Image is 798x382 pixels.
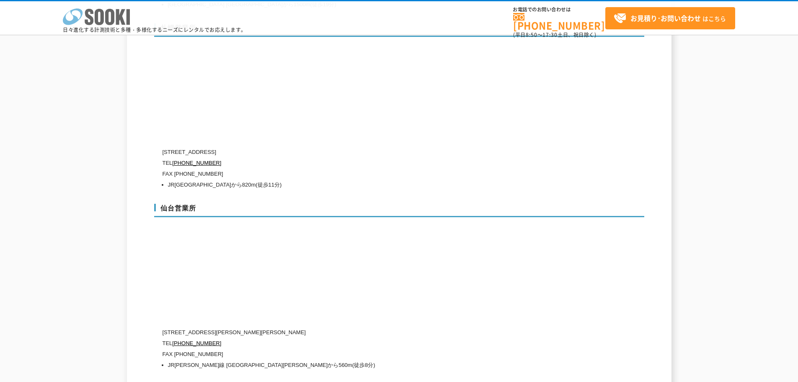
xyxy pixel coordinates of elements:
[163,338,565,349] p: TEL
[542,31,558,39] span: 17:30
[163,349,565,360] p: FAX [PHONE_NUMBER]
[614,12,726,25] span: はこちら
[513,7,605,12] span: お電話でのお問い合わせは
[630,13,701,23] strong: お見積り･お問い合わせ
[605,7,735,29] a: お見積り･お問い合わせはこちら
[168,179,565,190] li: JR[GEOGRAPHIC_DATA]から820m(徒歩11分)
[526,31,537,39] span: 8:50
[163,327,565,338] p: [STREET_ADDRESS][PERSON_NAME][PERSON_NAME]
[168,360,565,371] li: JR[PERSON_NAME]線 [GEOGRAPHIC_DATA][PERSON_NAME]から560m(徒歩8分)
[513,13,605,30] a: [PHONE_NUMBER]
[513,31,596,39] span: (平日 ～ 土日、祝日除く)
[163,158,565,169] p: TEL
[163,169,565,179] p: FAX [PHONE_NUMBER]
[63,27,246,32] p: 日々進化する計測技術と多種・多様化するニーズにレンタルでお応えします。
[154,204,644,217] h3: 仙台営業所
[163,147,565,158] p: [STREET_ADDRESS]
[172,160,221,166] a: [PHONE_NUMBER]
[172,340,221,346] a: [PHONE_NUMBER]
